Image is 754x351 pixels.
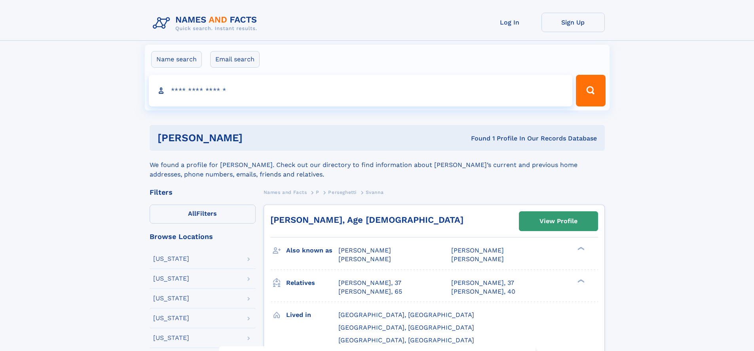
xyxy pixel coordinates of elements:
[328,190,357,195] span: Perseghetti
[338,279,401,287] a: [PERSON_NAME], 37
[188,210,196,217] span: All
[153,256,189,262] div: [US_STATE]
[150,205,256,224] label: Filters
[338,311,474,319] span: [GEOGRAPHIC_DATA], [GEOGRAPHIC_DATA]
[576,75,605,106] button: Search Button
[270,215,463,225] a: [PERSON_NAME], Age [DEMOGRAPHIC_DATA]
[158,133,357,143] h1: [PERSON_NAME]
[478,13,541,32] a: Log In
[153,295,189,302] div: [US_STATE]
[519,212,598,231] a: View Profile
[286,276,338,290] h3: Relatives
[366,190,384,195] span: Svanna
[539,212,577,230] div: View Profile
[150,13,264,34] img: Logo Names and Facts
[316,187,319,197] a: P
[451,255,504,263] span: [PERSON_NAME]
[151,51,202,68] label: Name search
[286,244,338,257] h3: Also known as
[153,275,189,282] div: [US_STATE]
[338,287,402,296] a: [PERSON_NAME], 65
[264,187,307,197] a: Names and Facts
[338,324,474,331] span: [GEOGRAPHIC_DATA], [GEOGRAPHIC_DATA]
[575,246,585,251] div: ❯
[153,315,189,321] div: [US_STATE]
[451,287,515,296] a: [PERSON_NAME], 40
[286,308,338,322] h3: Lived in
[541,13,605,32] a: Sign Up
[338,336,474,344] span: [GEOGRAPHIC_DATA], [GEOGRAPHIC_DATA]
[150,151,605,179] div: We found a profile for [PERSON_NAME]. Check out our directory to find information about [PERSON_N...
[149,75,573,106] input: search input
[210,51,260,68] label: Email search
[150,189,256,196] div: Filters
[316,190,319,195] span: P
[575,278,585,283] div: ❯
[338,247,391,254] span: [PERSON_NAME]
[150,233,256,240] div: Browse Locations
[357,134,597,143] div: Found 1 Profile In Our Records Database
[451,279,514,287] a: [PERSON_NAME], 37
[338,255,391,263] span: [PERSON_NAME]
[328,187,357,197] a: Perseghetti
[451,247,504,254] span: [PERSON_NAME]
[153,335,189,341] div: [US_STATE]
